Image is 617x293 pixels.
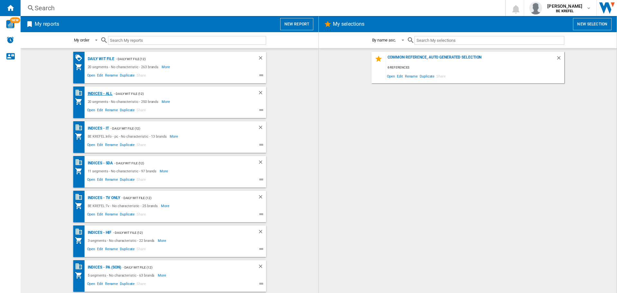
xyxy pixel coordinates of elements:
[415,36,564,45] input: Search My selections
[86,246,96,254] span: Open
[119,177,136,184] span: Duplicate
[86,133,170,140] div: BE KREFEL:Info - pc - No characteristic - 13 brands
[119,142,136,150] span: Duplicate
[556,55,564,64] div: Delete
[75,228,86,236] div: Base 100
[136,211,147,219] span: Share
[86,72,96,80] span: Open
[35,4,488,13] div: Search
[75,202,86,210] div: My Assortment
[75,54,86,62] div: PROMOTIONS Matrix
[10,17,20,23] span: NEW
[529,2,542,14] img: profile.jpg
[86,63,162,71] div: 20 segments - No characteristic - 263 brands
[6,20,14,28] img: wise-card.svg
[75,271,86,279] div: My Assortment
[6,36,14,44] img: alerts-logo.svg
[96,107,104,115] span: Edit
[119,281,136,288] span: Duplicate
[86,263,121,271] div: Indices - PA (son)
[160,167,169,175] span: More
[86,124,109,133] div: Indices - IT
[404,72,419,80] span: Rename
[75,98,86,105] div: My Assortment
[86,202,161,210] div: BE KREFEL:Tv - No characteristic - 25 brands
[258,159,266,167] div: Delete
[33,18,60,30] h2: My reports
[435,72,447,80] span: Share
[86,194,120,202] div: Indices - TV only
[75,237,86,244] div: My Assortment
[75,167,86,175] div: My Assortment
[86,55,115,63] div: Daily WIT file
[280,18,313,30] button: New report
[112,229,245,237] div: - Daily WIT file (12)
[386,72,396,80] span: Open
[158,237,167,244] span: More
[75,158,86,166] div: Base 100
[258,124,266,133] div: Delete
[136,107,147,115] span: Share
[112,90,245,98] div: - Daily WIT file (12)
[75,89,86,97] div: Base 100
[104,142,119,150] span: Rename
[258,263,266,271] div: Delete
[86,177,96,184] span: Open
[86,237,158,244] div: 3 segments - No characteristic - 22 brands
[258,55,266,63] div: Delete
[136,246,147,254] span: Share
[86,98,162,105] div: 20 segments - No characteristic - 250 brands
[119,107,136,115] span: Duplicate
[86,90,113,98] div: Indices - All
[86,229,112,237] div: Indices - HIF
[86,211,96,219] span: Open
[258,90,266,98] div: Delete
[161,202,170,210] span: More
[121,263,245,271] div: - Daily WIT file (12)
[75,133,86,140] div: My Assortment
[119,72,136,80] span: Duplicate
[119,246,136,254] span: Duplicate
[136,72,147,80] span: Share
[104,246,119,254] span: Rename
[96,177,104,184] span: Edit
[75,63,86,71] div: My Assortment
[386,55,556,64] div: Common reference, auto generated selection
[96,281,104,288] span: Edit
[258,194,266,202] div: Delete
[86,271,158,279] div: 5 segments - No characteristic - 63 brands
[573,18,612,30] button: New selection
[86,159,113,167] div: Indices - SDA
[162,98,171,105] span: More
[136,177,147,184] span: Share
[86,167,160,175] div: 11 segments - No characteristic - 97 brands
[114,55,245,63] div: - Daily WIT file (12)
[136,142,147,150] span: Share
[104,177,119,184] span: Rename
[75,193,86,201] div: Base 100
[104,211,119,219] span: Rename
[547,3,582,9] span: [PERSON_NAME]
[556,9,574,13] b: BE KREFEL
[170,133,179,140] span: More
[136,281,147,288] span: Share
[162,63,171,71] span: More
[75,124,86,132] div: Base 100
[419,72,435,80] span: Duplicate
[372,38,396,42] div: By name asc.
[396,72,404,80] span: Edit
[96,246,104,254] span: Edit
[120,194,245,202] div: - Daily WIT file (12)
[386,64,564,72] div: 6 references
[158,271,167,279] span: More
[86,281,96,288] span: Open
[109,124,245,133] div: - Daily WIT file (12)
[119,211,136,219] span: Duplicate
[113,159,245,167] div: - Daily WIT file (12)
[86,107,96,115] span: Open
[108,36,266,45] input: Search My reports
[104,107,119,115] span: Rename
[96,72,104,80] span: Edit
[104,72,119,80] span: Rename
[75,262,86,270] div: Base 100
